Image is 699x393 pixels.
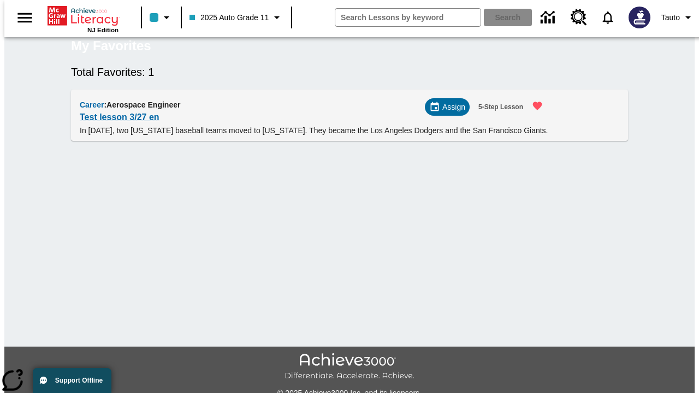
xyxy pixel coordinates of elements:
img: Avatar [629,7,650,28]
a: Home [48,5,119,27]
button: Class: 2025 Auto Grade 11, Select your class [185,8,288,27]
button: Open side menu [9,2,41,34]
h6: Total Favorites: 1 [71,63,628,81]
span: NJ Edition [87,27,119,33]
a: Test lesson 3/27 en [80,110,159,125]
input: search field [335,9,481,26]
div: Home [48,4,119,33]
button: 5-Step Lesson [474,98,528,116]
div: Assign Choose Dates [425,98,470,116]
img: Achieve3000 Differentiate Accelerate Achieve [285,353,414,381]
span: Assign [442,102,465,113]
a: Resource Center, Will open in new tab [564,3,594,32]
button: Class color is light blue. Change class color [145,8,177,27]
a: Notifications [594,3,622,32]
span: Tauto [661,12,680,23]
span: 2025 Auto Grade 11 [189,12,269,23]
span: 5-Step Lesson [478,102,523,113]
p: In [DATE], two [US_STATE] baseball teams moved to [US_STATE]. They became the Los Angeles Dodgers... [80,125,549,136]
button: Remove from Favorites [525,94,549,118]
span: Career [80,100,104,109]
span: Support Offline [55,377,103,384]
a: Data Center [534,3,564,33]
button: Support Offline [33,368,111,393]
button: Select a new avatar [622,3,657,32]
span: : Aerospace Engineer [104,100,180,109]
h5: My Favorites [71,37,151,55]
button: Profile/Settings [657,8,699,27]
